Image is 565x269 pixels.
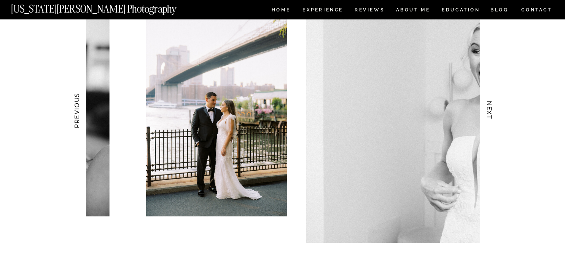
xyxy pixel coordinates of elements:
[521,6,552,14] a: CONTACT
[270,8,292,14] a: HOME
[11,4,202,10] a: [US_STATE][PERSON_NAME] Photography
[490,8,509,14] a: BLOG
[355,8,383,14] a: REVIEWS
[396,8,430,14] a: ABOUT ME
[485,86,493,134] h3: NEXT
[72,86,80,134] h3: PREVIOUS
[302,8,342,14] a: Experience
[441,8,481,14] a: EDUCATION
